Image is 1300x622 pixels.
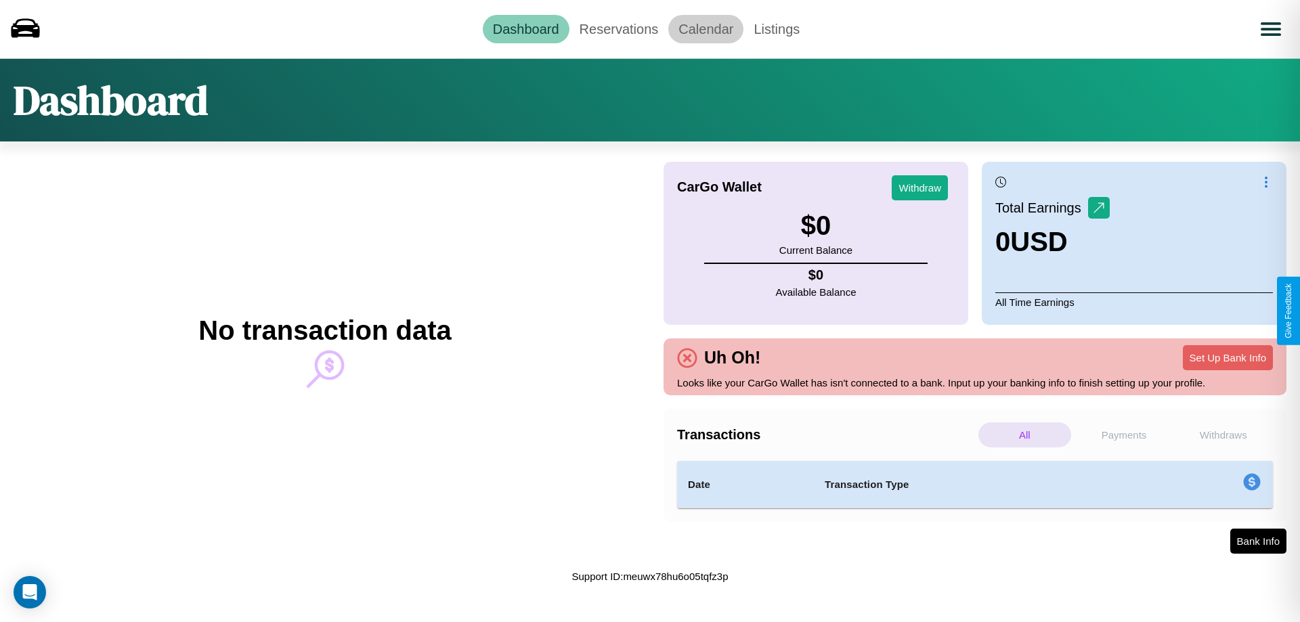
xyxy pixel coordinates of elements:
table: simple table [677,461,1273,508]
p: Support ID: meuwx78hu6o05tqfz3p [572,567,729,585]
a: Listings [743,15,810,43]
a: Dashboard [483,15,569,43]
p: All [978,422,1071,447]
button: Withdraw [892,175,948,200]
div: Open Intercom Messenger [14,576,46,608]
p: Withdraws [1177,422,1270,447]
button: Set Up Bank Info [1183,345,1273,370]
h4: Transaction Type [825,476,1132,493]
button: Open menu [1252,10,1290,48]
a: Reservations [569,15,669,43]
h4: Transactions [677,427,975,443]
h4: Uh Oh! [697,348,767,368]
h3: $ 0 [779,210,852,241]
a: Calendar [668,15,743,43]
h4: CarGo Wallet [677,179,762,195]
h2: No transaction data [198,315,451,346]
p: Available Balance [776,283,857,301]
h3: 0 USD [995,227,1110,257]
p: Current Balance [779,241,852,259]
p: Total Earnings [995,196,1088,220]
button: Bank Info [1230,529,1286,554]
p: Looks like your CarGo Wallet has isn't connected to a bank. Input up your banking info to finish ... [677,374,1273,392]
p: Payments [1078,422,1171,447]
h4: Date [688,476,803,493]
h4: $ 0 [776,267,857,283]
p: All Time Earnings [995,292,1273,311]
div: Give Feedback [1284,284,1293,338]
h1: Dashboard [14,72,208,128]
